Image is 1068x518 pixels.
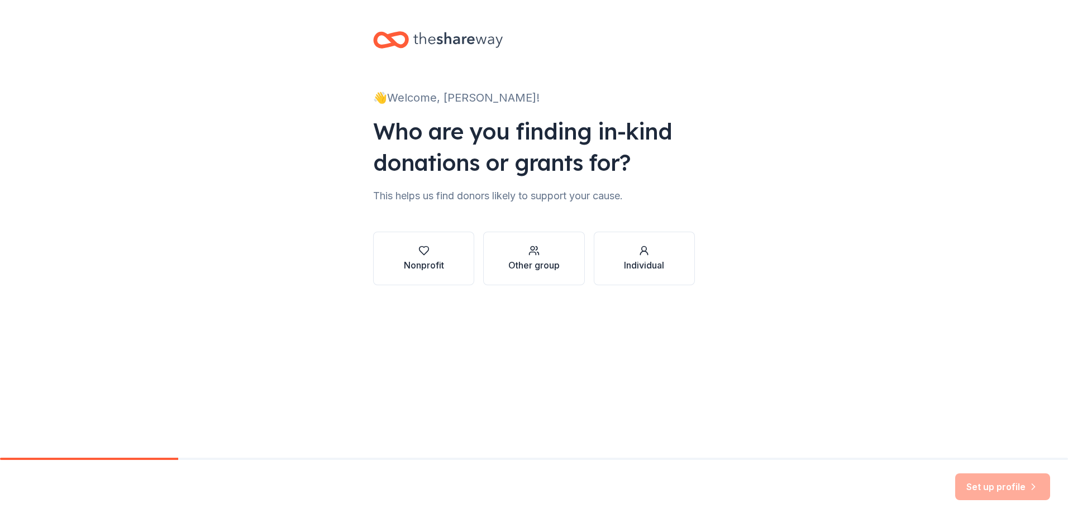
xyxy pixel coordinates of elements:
button: Individual [594,232,695,285]
button: Nonprofit [373,232,474,285]
div: 👋 Welcome, [PERSON_NAME]! [373,89,695,107]
button: Other group [483,232,584,285]
div: Individual [624,258,664,272]
div: This helps us find donors likely to support your cause. [373,187,695,205]
div: Nonprofit [404,258,444,272]
div: Who are you finding in-kind donations or grants for? [373,116,695,178]
div: Other group [508,258,560,272]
